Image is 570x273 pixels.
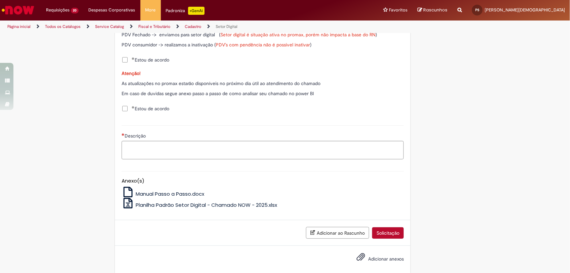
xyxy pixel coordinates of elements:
span: [PERSON_NAME][DEMOGRAPHIC_DATA] [485,7,565,13]
span: More [145,7,156,13]
span: Descrição [125,133,147,139]
a: Fiscal e Tributário [138,24,170,29]
span: PS [475,8,479,12]
a: Service Catalog [95,24,124,29]
a: Cadastro [185,24,201,29]
span: PDV's com pendência não é possivel inativar [216,42,310,48]
span: Favoritos [389,7,407,13]
span: Obrigatório Preenchido [132,57,135,60]
ul: Trilhas de página [5,21,375,33]
span: Setor digital é situação ativa no promax, porém não impacta a base do RN [220,32,376,38]
h5: Anexo(s) [122,178,404,184]
span: Planilha Padrão Setor Digital - Chamado NOW - 2025.xlsx [136,201,277,208]
p: PDV Fechado -> enviamos para setor digital ( ) [122,31,404,38]
p: +GenAi [188,7,205,15]
button: Adicionar ao Rascunho [306,227,369,239]
span: Obrigatório Preenchido [132,106,135,109]
a: Rascunhos [418,7,447,13]
p: Em caso de duvidas segue anexo passo a passo de como analisar seu chamado no power BI [122,90,404,97]
a: Página inicial [7,24,31,29]
textarea: Descrição [122,141,404,159]
span: 20 [71,8,79,13]
button: Adicionar anexos [355,251,367,266]
a: Setor Digital [216,24,237,29]
span: Adicionar anexos [368,256,404,262]
span: Rascunhos [423,7,447,13]
span: Despesas Corporativas [89,7,135,13]
span: Manual Passo a Passo.docx [136,190,204,197]
a: Planilha Padrão Setor Digital - Chamado NOW - 2025.xlsx [122,201,277,208]
span: Necessários [122,133,125,136]
strong: Atenção! [122,70,140,76]
span: Requisições [46,7,70,13]
img: ServiceNow [1,3,35,17]
p: As atualizações no promax estarão disponíveis no próximo dia útil ao atendimento do chamado [122,80,404,87]
button: Solicitação [372,227,404,239]
div: Padroniza [166,7,205,15]
span: Estou de acordo [132,56,169,63]
a: Manual Passo a Passo.docx [122,190,204,197]
p: PDV consumidor -> realizamos a inativação ( ) [122,41,404,48]
span: Estou de acordo [132,105,169,112]
a: Todos os Catálogos [45,24,81,29]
